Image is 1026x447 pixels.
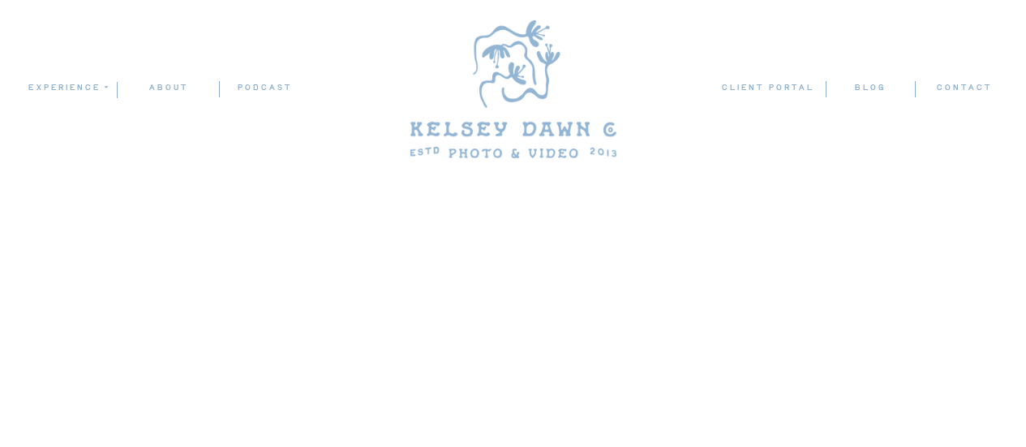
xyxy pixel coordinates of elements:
[28,80,106,95] a: experience
[721,80,818,97] a: client portal
[826,80,914,96] a: blog
[118,80,219,96] a: ABOUT
[220,80,309,96] a: podcast
[936,80,993,97] a: contact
